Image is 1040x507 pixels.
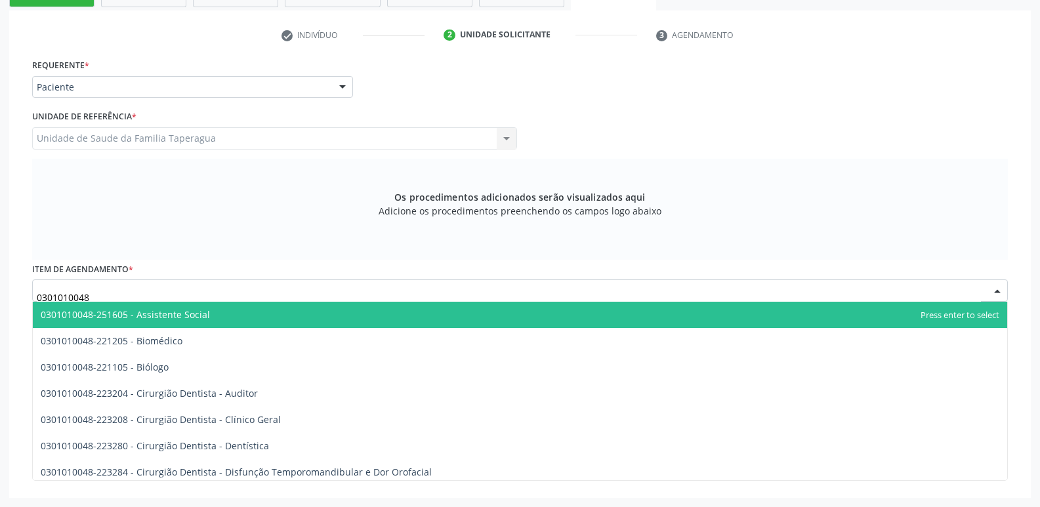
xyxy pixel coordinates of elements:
[460,29,551,41] div: Unidade solicitante
[41,413,281,426] span: 0301010048-223208 - Cirurgião Dentista - Clínico Geral
[32,107,136,127] label: Unidade de referência
[41,308,210,321] span: 0301010048-251605 - Assistente Social
[394,190,645,204] span: Os procedimentos adicionados serão visualizados aqui
[444,30,455,41] div: 2
[32,56,89,76] label: Requerente
[41,387,258,399] span: 0301010048-223204 - Cirurgião Dentista - Auditor
[379,204,661,218] span: Adicione os procedimentos preenchendo os campos logo abaixo
[41,361,169,373] span: 0301010048-221105 - Biólogo
[41,439,269,452] span: 0301010048-223280 - Cirurgião Dentista - Dentística
[37,81,326,94] span: Paciente
[41,466,432,478] span: 0301010048-223284 - Cirurgião Dentista - Disfunção Temporomandibular e Dor Orofacial
[32,260,133,280] label: Item de agendamento
[37,284,981,310] input: Buscar por procedimento
[41,335,182,347] span: 0301010048-221205 - Biomédico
